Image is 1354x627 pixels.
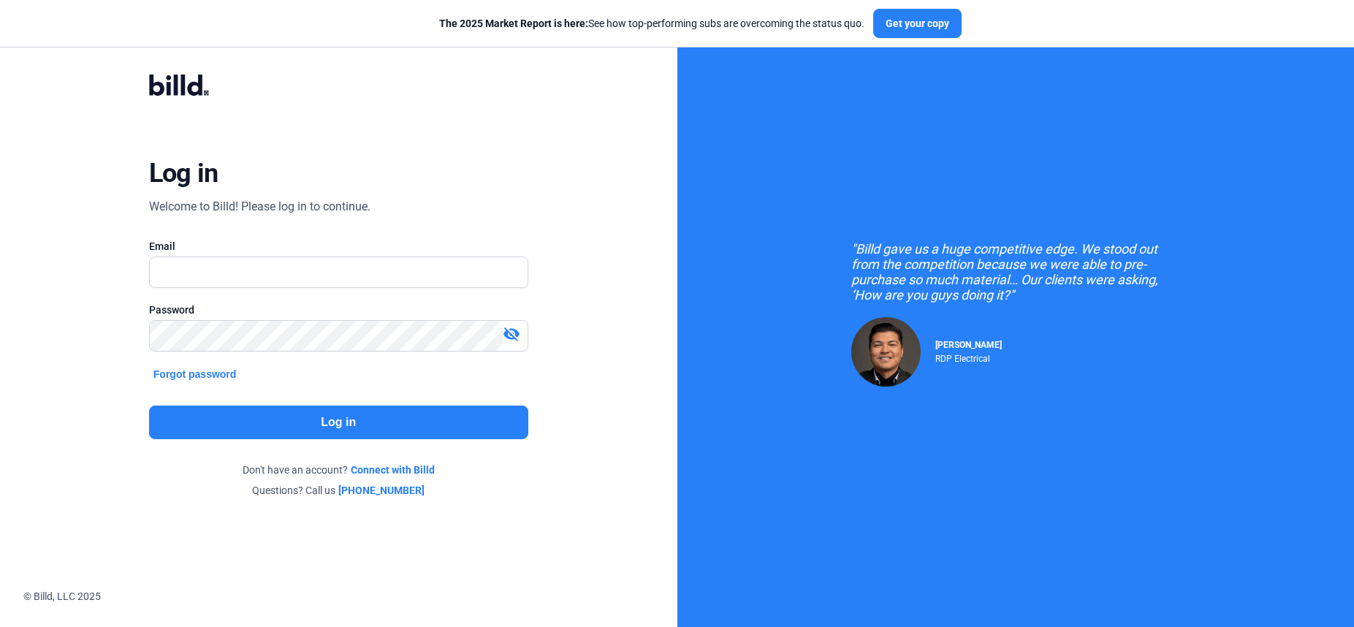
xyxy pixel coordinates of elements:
[149,303,528,317] div: Password
[149,239,528,254] div: Email
[149,463,528,477] div: Don't have an account?
[149,406,528,439] button: Log in
[935,340,1002,350] span: [PERSON_NAME]
[149,198,370,216] div: Welcome to Billd! Please log in to continue.
[439,18,588,29] span: The 2025 Market Report is here:
[439,16,864,31] div: See how top-performing subs are overcoming the status quo.
[149,157,218,189] div: Log in
[149,366,241,382] button: Forgot password
[851,241,1180,303] div: "Billd gave us a huge competitive edge. We stood out from the competition because we were able to...
[873,9,962,38] button: Get your copy
[851,317,921,387] img: Raul Pacheco
[351,463,435,477] a: Connect with Billd
[149,483,528,498] div: Questions? Call us
[935,350,1002,364] div: RDP Electrical
[338,483,425,498] a: [PHONE_NUMBER]
[503,325,520,343] mat-icon: visibility_off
